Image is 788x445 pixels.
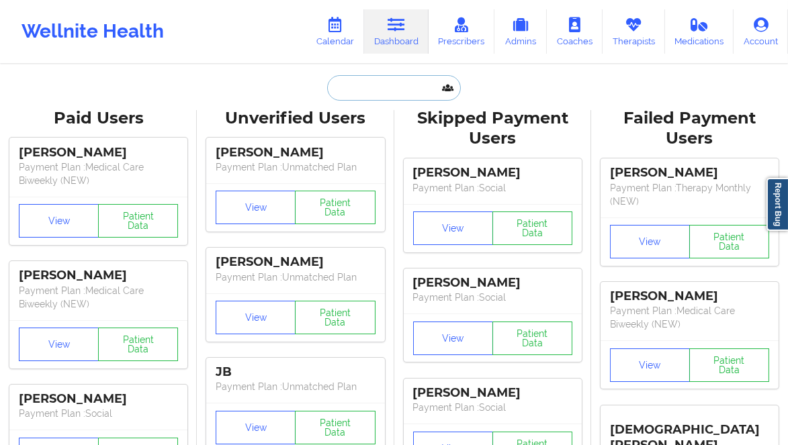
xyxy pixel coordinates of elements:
div: [PERSON_NAME] [19,268,178,283]
button: View [216,411,296,444]
a: Calendar [306,9,364,54]
div: [PERSON_NAME] [19,145,178,160]
p: Payment Plan : Medical Care Biweekly (NEW) [610,304,769,331]
button: View [413,322,493,355]
p: Payment Plan : Social [19,407,178,420]
p: Payment Plan : Social [413,291,572,304]
div: JB [216,364,375,380]
div: [PERSON_NAME] [216,254,375,270]
div: Unverified Users [206,108,384,129]
p: Payment Plan : Social [413,181,572,195]
button: View [216,191,296,224]
button: View [19,328,99,361]
p: Payment Plan : Medical Care Biweekly (NEW) [19,284,178,311]
div: [PERSON_NAME] [413,275,572,291]
button: Patient Data [689,225,769,258]
p: Payment Plan : Unmatched Plan [216,380,375,393]
p: Payment Plan : Medical Care Biweekly (NEW) [19,160,178,187]
div: Skipped Payment Users [404,108,582,150]
a: Admins [494,9,547,54]
a: Prescribers [429,9,495,54]
a: Therapists [603,9,665,54]
a: Medications [665,9,734,54]
div: [PERSON_NAME] [610,165,769,181]
button: View [216,301,296,334]
a: Dashboard [364,9,429,54]
button: Patient Data [295,301,375,334]
button: Patient Data [492,322,572,355]
div: [PERSON_NAME] [610,289,769,304]
p: Payment Plan : Unmatched Plan [216,270,375,284]
a: Coaches [547,9,603,54]
button: View [413,211,493,245]
a: Report Bug [767,178,788,231]
div: Paid Users [9,108,187,129]
button: View [19,204,99,238]
div: [PERSON_NAME] [216,145,375,160]
button: Patient Data [295,191,375,224]
button: Patient Data [98,204,178,238]
a: Account [734,9,788,54]
p: Payment Plan : Social [413,401,572,414]
p: Payment Plan : Unmatched Plan [216,160,375,174]
button: View [610,348,690,382]
div: Failed Payment Users [601,108,779,150]
div: [PERSON_NAME] [19,391,178,407]
div: [PERSON_NAME] [413,385,572,401]
button: Patient Data [689,348,769,382]
button: Patient Data [98,328,178,361]
button: Patient Data [492,211,572,245]
p: Payment Plan : Therapy Monthly (NEW) [610,181,769,208]
button: View [610,225,690,258]
button: Patient Data [295,411,375,444]
div: [PERSON_NAME] [413,165,572,181]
